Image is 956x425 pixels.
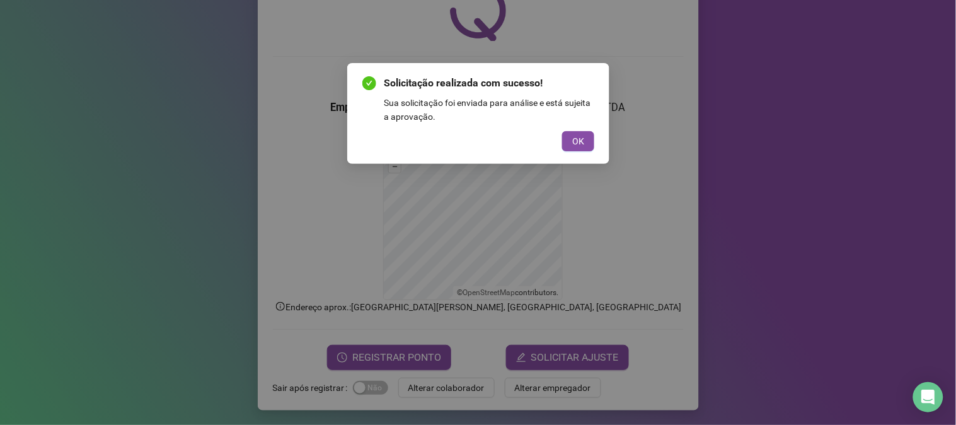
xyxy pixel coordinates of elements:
button: OK [562,131,594,151]
span: OK [572,134,584,148]
div: Sua solicitação foi enviada para análise e está sujeita a aprovação. [384,96,594,124]
span: Solicitação realizada com sucesso! [384,76,594,91]
div: Open Intercom Messenger [913,382,943,412]
span: check-circle [362,76,376,90]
